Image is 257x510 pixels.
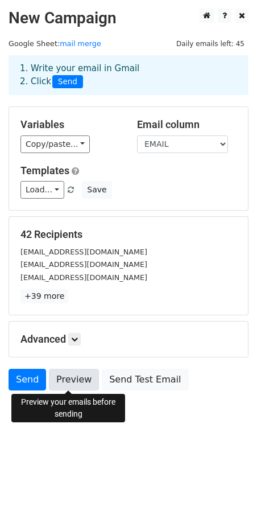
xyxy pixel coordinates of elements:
h5: 42 Recipients [20,228,237,241]
a: Templates [20,164,69,176]
a: Daily emails left: 45 [172,39,248,48]
small: Google Sheet: [9,39,101,48]
h5: Variables [20,118,120,131]
span: Daily emails left: 45 [172,38,248,50]
iframe: Chat Widget [200,455,257,510]
div: Tiện ích trò chuyện [200,455,257,510]
small: [EMAIL_ADDRESS][DOMAIN_NAME] [20,248,147,256]
h5: Advanced [20,333,237,346]
div: 1. Write your email in Gmail 2. Click [11,62,246,88]
button: Save [82,181,111,199]
a: Preview [49,369,99,390]
a: Send Test Email [102,369,188,390]
a: +39 more [20,289,68,303]
a: Copy/paste... [20,135,90,153]
a: Load... [20,181,64,199]
a: mail merge [60,39,101,48]
small: [EMAIL_ADDRESS][DOMAIN_NAME] [20,273,147,282]
h2: New Campaign [9,9,248,28]
a: Send [9,369,46,390]
h5: Email column [137,118,237,131]
div: Preview your emails before sending [11,394,125,422]
span: Send [52,75,83,89]
small: [EMAIL_ADDRESS][DOMAIN_NAME] [20,260,147,269]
